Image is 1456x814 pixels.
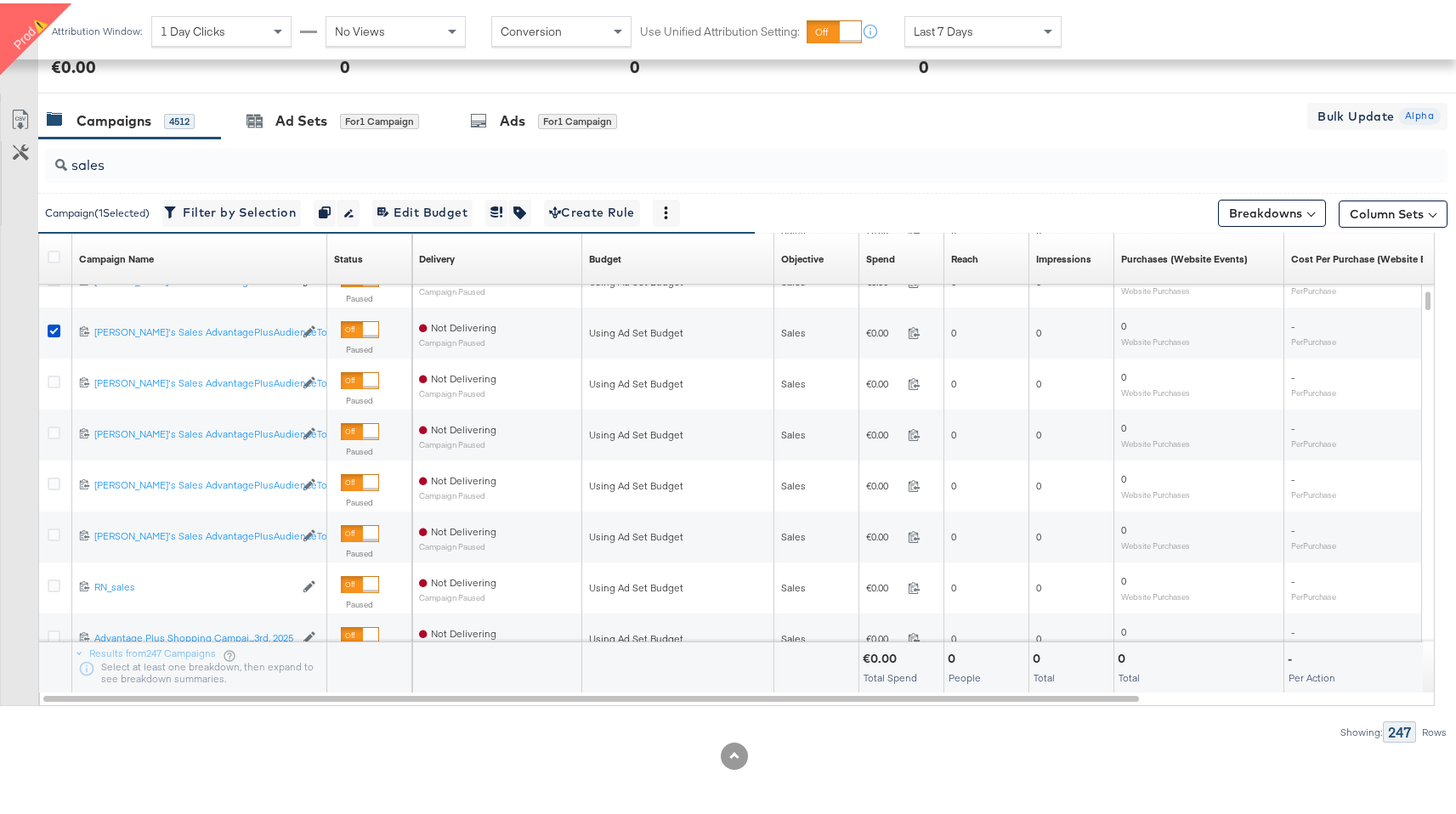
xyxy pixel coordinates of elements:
div: Using Ad Set Budget [589,527,768,540]
span: Total Spend [864,668,917,681]
a: [PERSON_NAME]'s Sales AdvantagePlusAudienceToggle [94,424,294,438]
div: [PERSON_NAME]'s Sales AdvantagePlusAudienceToggle [94,322,294,336]
span: Sales [781,476,806,489]
span: €0.00 [866,374,901,387]
a: RN_sales [94,577,294,591]
span: - [1291,571,1295,584]
span: Bulk Update [1317,103,1394,124]
sub: Website Purchases [1121,435,1190,445]
div: Campaigns [76,108,151,127]
span: - [1291,622,1295,635]
span: €0.00 [866,425,901,438]
span: Sales [781,578,806,591]
span: 0 [951,476,956,489]
div: Using Ad Set Budget [589,476,768,489]
div: Delivery [419,249,455,263]
button: Edit Budget [372,196,473,223]
label: Paused [341,545,379,556]
span: €0.00 [866,578,901,591]
div: Using Ad Set Budget [589,374,768,387]
a: Reflects the ability of your Ad Campaign to achieve delivery based on ad states, schedule and bud... [419,249,455,263]
sub: Per Purchase [1291,435,1336,445]
a: The average cost for each purchase tracked by your Custom Audience pixel on your website after pe... [1291,249,1454,263]
span: Not Delivering [431,318,496,331]
a: Advantage Plus Shopping Campai...3rd, 2025 [94,628,294,642]
a: Your campaign's objective. [781,249,824,263]
span: 0 [1121,367,1126,380]
span: 0 [1121,316,1126,329]
button: Bulk Update Alpha [1307,99,1448,127]
span: 0 [1036,629,1041,642]
div: Attribution Window: [51,22,143,34]
a: [PERSON_NAME]'s Sales AdvantagePlusAudienceToggle [94,373,294,387]
div: 4512 [164,110,195,126]
span: - [1291,520,1295,533]
sub: Website Purchases [1121,282,1190,292]
button: Create Rule [544,196,640,223]
div: Using Ad Set Budget [589,425,768,438]
span: Filter by Selection [167,199,296,220]
sub: Campaign Paused [419,284,496,293]
sub: Per Purchase [1291,486,1336,496]
a: The number of times your ad was served. On mobile apps an ad is counted as served the first time ... [1036,249,1091,263]
sub: Campaign Paused [419,488,496,497]
span: 0 [1036,527,1041,540]
span: No Views [335,20,385,36]
sub: Campaign Paused [419,386,496,395]
div: Showing: [1340,723,1383,735]
span: - [1291,469,1295,482]
div: Budget [589,249,621,263]
div: for 1 Campaign [340,110,419,126]
a: [PERSON_NAME]'s Sales AdvantagePlusAudienceToggle [94,526,294,540]
div: [PERSON_NAME]'s Sales AdvantagePlusAudienceToggle [94,475,294,489]
span: 0 [951,425,956,438]
span: 0 [1121,469,1126,482]
span: 0 [1121,520,1126,533]
span: 1 Day Clicks [161,20,225,36]
div: Ad Sets [275,108,327,127]
div: Rows [1421,723,1448,735]
span: Not Delivering [431,369,496,382]
label: Use Unified Attribution Setting: [640,20,800,37]
span: 0 [951,629,956,642]
input: Search Campaigns by Name, ID or Objective [67,138,1320,172]
div: Advantage Plus Shopping Campai...3rd, 2025 [94,628,294,642]
button: Breakdowns [1218,196,1326,223]
sub: Per Purchase [1291,588,1336,598]
sub: Website Purchases [1121,384,1190,394]
span: 0 [1036,425,1041,438]
button: Filter by Selection [162,196,301,223]
sub: Campaign Paused [419,539,496,548]
div: 0 [920,51,930,76]
a: [PERSON_NAME]'s Sales AdvantagePlusAudienceToggle [94,475,294,489]
sub: Campaign Paused [419,335,496,344]
div: [PERSON_NAME]'s Sales AdvantagePlusAudienceToggle [94,526,294,540]
label: Paused [341,596,379,607]
a: Your campaign name. [79,249,154,263]
div: Spend [866,249,895,263]
sub: Website Purchases [1121,486,1190,496]
sub: Per Purchase [1291,537,1336,547]
div: Objective [781,249,824,263]
span: €0.00 [866,323,901,336]
span: Not Delivering [431,471,496,483]
label: Paused [341,290,379,301]
span: - [1291,316,1295,329]
span: 0 [951,578,956,591]
span: 0 [1036,476,1041,489]
span: - [1291,418,1295,431]
a: [PERSON_NAME]'s Sales AdvantagePlusAudienceToggle [94,322,294,336]
span: Sales [781,629,806,642]
span: Edit Budget [377,199,467,220]
span: People [949,668,981,681]
span: Total [1119,668,1140,681]
span: 0 [1121,418,1126,431]
div: Reach [951,249,978,263]
div: Campaign Name [79,249,154,263]
sub: Per Purchase [1291,333,1336,343]
span: Conversion [501,20,562,36]
span: Per Action [1289,668,1335,681]
span: €0.00 [866,629,901,642]
div: 0 [1033,647,1045,664]
sub: Website Purchases [1121,537,1190,547]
